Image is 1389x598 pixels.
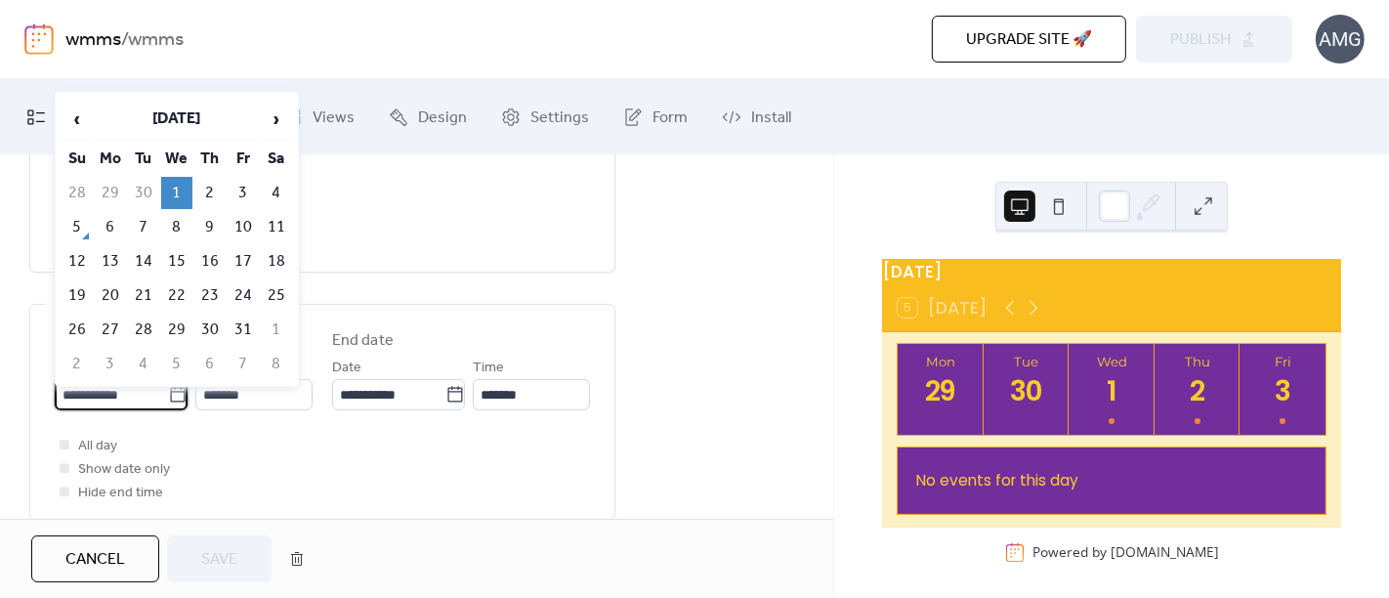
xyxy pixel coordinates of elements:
[989,354,1064,369] div: Tue
[95,143,126,175] th: Mo
[62,245,93,278] td: 12
[62,348,93,380] td: 2
[78,435,117,458] span: All day
[261,211,292,243] td: 11
[194,143,226,175] th: Th
[12,87,141,147] a: My Events
[121,21,128,59] b: /
[95,314,126,346] td: 27
[261,348,292,380] td: 8
[751,103,791,133] span: Install
[128,279,159,312] td: 21
[1245,354,1320,369] div: Fri
[194,177,226,209] td: 2
[78,482,163,505] span: Hide end time
[161,177,192,209] td: 1
[923,374,958,409] div: 29
[898,344,984,435] button: Mon29
[332,329,394,353] div: End date
[1111,543,1219,562] a: [DOMAIN_NAME]
[228,245,259,278] td: 17
[418,103,467,133] span: Design
[161,211,192,243] td: 8
[194,314,226,346] td: 30
[262,100,291,139] span: ›
[78,458,170,482] span: Show date only
[95,245,126,278] td: 13
[161,279,192,312] td: 22
[609,87,702,147] a: Form
[128,177,159,209] td: 30
[261,314,292,346] td: 1
[194,211,226,243] td: 9
[332,357,361,380] span: Date
[1155,344,1241,435] button: Thu2
[882,259,1341,284] div: [DATE]
[128,314,159,346] td: 28
[228,143,259,175] th: Fr
[95,279,126,312] td: 20
[1265,374,1300,409] div: 3
[374,87,482,147] a: Design
[1160,354,1235,369] div: Thu
[932,16,1126,63] button: Upgrade site 🚀
[63,100,92,139] span: ‹
[228,314,259,346] td: 31
[1069,344,1155,435] button: Wed1
[473,357,504,380] span: Time
[984,344,1070,435] button: Tue30
[269,87,369,147] a: Views
[62,279,93,312] td: 19
[62,143,93,175] th: Su
[228,279,259,312] td: 24
[95,177,126,209] td: 29
[1074,354,1149,369] div: Wed
[128,211,159,243] td: 7
[161,143,192,175] th: We
[161,314,192,346] td: 29
[62,314,93,346] td: 26
[1009,374,1044,409] div: 30
[31,535,159,582] button: Cancel
[1316,15,1365,64] div: AMG
[652,103,688,133] span: Form
[65,548,125,572] span: Cancel
[530,103,589,133] span: Settings
[707,87,806,147] a: Install
[228,211,259,243] td: 10
[128,21,184,59] b: wmms
[62,211,93,243] td: 5
[313,103,355,133] span: Views
[904,354,978,369] div: Mon
[228,177,259,209] td: 3
[95,348,126,380] td: 3
[194,245,226,278] td: 16
[1032,543,1219,562] div: Powered by
[161,348,192,380] td: 5
[966,28,1092,52] span: Upgrade site 🚀
[24,23,54,55] img: logo
[261,245,292,278] td: 18
[486,87,604,147] a: Settings
[261,279,292,312] td: 25
[261,177,292,209] td: 4
[228,348,259,380] td: 7
[901,455,1323,505] div: No events for this day
[95,211,126,243] td: 6
[128,348,159,380] td: 4
[65,21,121,59] a: wmms
[1180,374,1215,409] div: 2
[1094,374,1129,409] div: 1
[128,245,159,278] td: 14
[128,143,159,175] th: Tu
[261,143,292,175] th: Sa
[95,99,259,141] th: [DATE]
[194,279,226,312] td: 23
[62,177,93,209] td: 28
[1240,344,1326,435] button: Fri3
[161,245,192,278] td: 15
[194,348,226,380] td: 6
